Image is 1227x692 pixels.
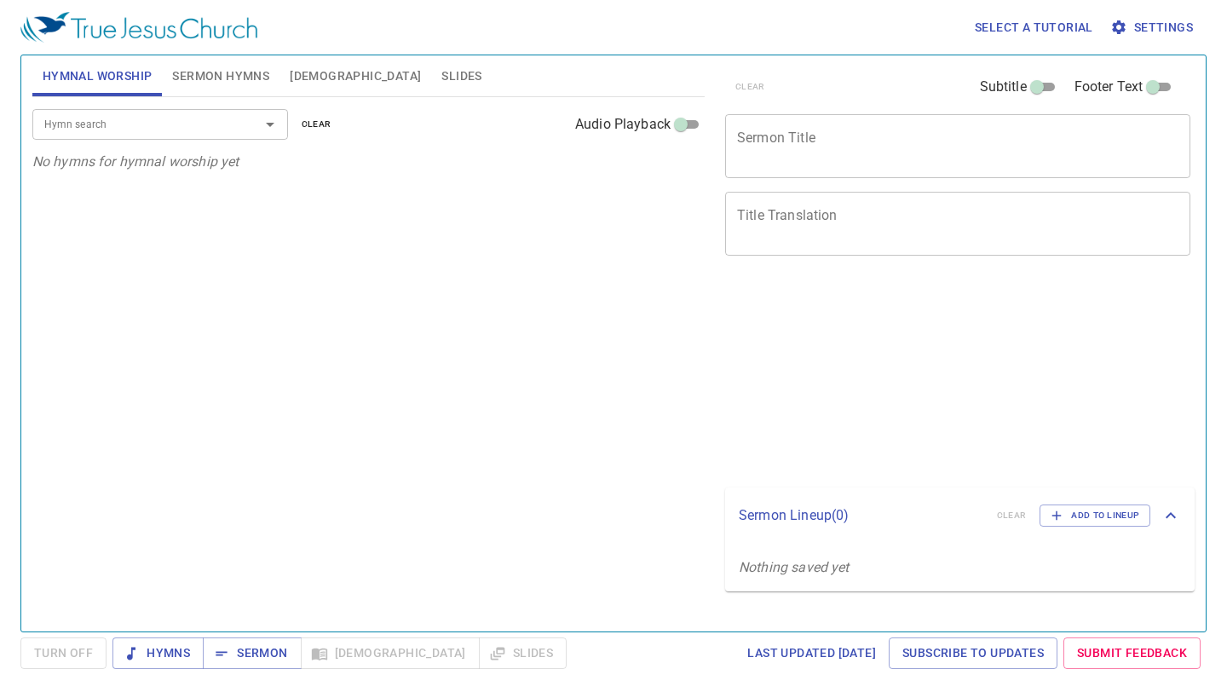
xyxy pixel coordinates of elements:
[290,66,421,87] span: [DEMOGRAPHIC_DATA]
[441,66,481,87] span: Slides
[740,637,883,669] a: Last updated [DATE]
[575,114,671,135] span: Audio Playback
[291,114,342,135] button: clear
[126,643,190,664] span: Hymns
[302,117,331,132] span: clear
[1114,17,1193,38] span: Settings
[1063,637,1201,669] a: Submit Feedback
[739,559,850,575] i: Nothing saved yet
[975,17,1093,38] span: Select a tutorial
[725,487,1195,544] div: Sermon Lineup(0)clearAdd to Lineup
[1051,508,1139,523] span: Add to Lineup
[258,112,282,136] button: Open
[739,505,983,526] p: Sermon Lineup ( 0 )
[1074,77,1143,97] span: Footer Text
[216,643,287,664] span: Sermon
[1077,643,1187,664] span: Submit Feedback
[172,66,269,87] span: Sermon Hymns
[20,12,257,43] img: True Jesus Church
[902,643,1044,664] span: Subscribe to Updates
[43,66,153,87] span: Hymnal Worship
[747,643,876,664] span: Last updated [DATE]
[1107,12,1200,43] button: Settings
[203,637,301,669] button: Sermon
[1040,505,1150,527] button: Add to Lineup
[889,637,1057,669] a: Subscribe to Updates
[968,12,1100,43] button: Select a tutorial
[980,77,1027,97] span: Subtitle
[32,153,239,170] i: No hymns for hymnal worship yet
[718,274,1099,482] iframe: from-child
[112,637,204,669] button: Hymns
